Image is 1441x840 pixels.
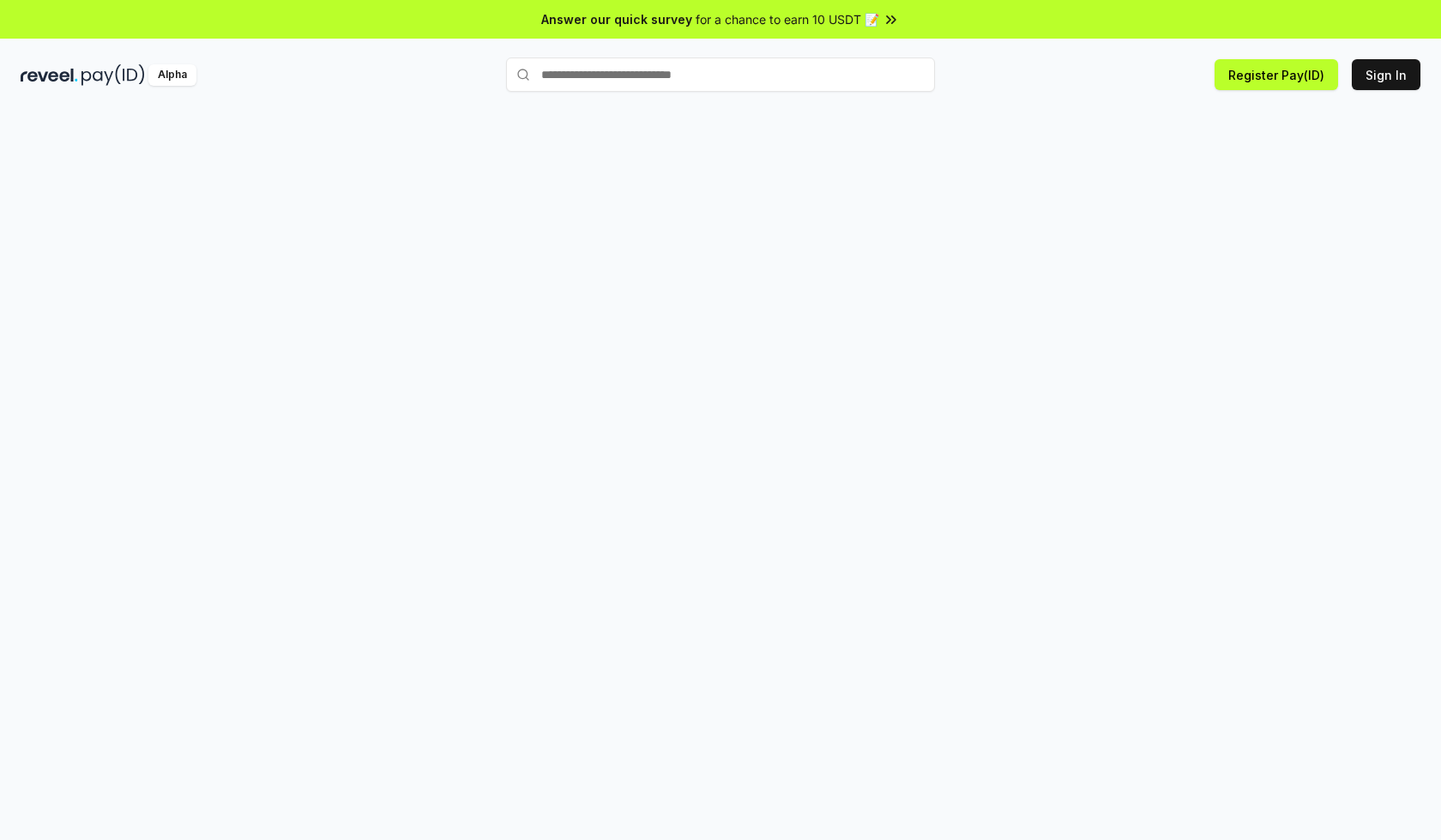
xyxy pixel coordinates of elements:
[81,64,145,86] img: pay_id
[541,10,692,28] span: Answer our quick survey
[696,10,879,28] span: for a chance to earn 10 USDT 📝
[21,64,78,86] img: reveel_dark
[1215,59,1338,90] button: Register Pay(ID)
[148,64,196,86] div: Alpha
[1352,59,1420,90] button: Sign In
